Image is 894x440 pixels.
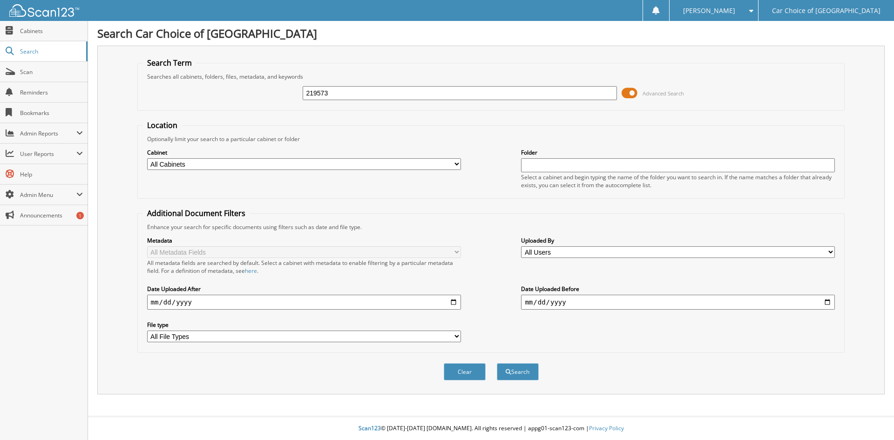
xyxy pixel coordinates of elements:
span: Search [20,47,81,55]
span: [PERSON_NAME] [683,8,735,14]
legend: Additional Document Filters [142,208,250,218]
h1: Search Car Choice of [GEOGRAPHIC_DATA] [97,26,885,41]
button: Clear [444,363,486,380]
a: here [245,267,257,275]
img: scan123-logo-white.svg [9,4,79,17]
label: Date Uploaded Before [521,285,835,293]
div: All metadata fields are searched by default. Select a cabinet with metadata to enable filtering b... [147,259,461,275]
label: Date Uploaded After [147,285,461,293]
iframe: Chat Widget [847,395,894,440]
span: Scan123 [359,424,381,432]
button: Search [497,363,539,380]
div: Optionally limit your search to a particular cabinet or folder [142,135,840,143]
span: Advanced Search [643,90,684,97]
span: Car Choice of [GEOGRAPHIC_DATA] [772,8,880,14]
span: Announcements [20,211,83,219]
span: Admin Menu [20,191,76,199]
legend: Location [142,120,182,130]
div: Enhance your search for specific documents using filters such as date and file type. [142,223,840,231]
div: 1 [76,212,84,219]
input: end [521,295,835,310]
label: Folder [521,149,835,156]
input: start [147,295,461,310]
span: Admin Reports [20,129,76,137]
label: File type [147,321,461,329]
span: Bookmarks [20,109,83,117]
span: Cabinets [20,27,83,35]
label: Cabinet [147,149,461,156]
label: Metadata [147,237,461,244]
a: Privacy Policy [589,424,624,432]
legend: Search Term [142,58,196,68]
span: User Reports [20,150,76,158]
span: Scan [20,68,83,76]
div: © [DATE]-[DATE] [DOMAIN_NAME]. All rights reserved | appg01-scan123-com | [88,417,894,440]
div: Searches all cabinets, folders, files, metadata, and keywords [142,73,840,81]
div: Select a cabinet and begin typing the name of the folder you want to search in. If the name match... [521,173,835,189]
label: Uploaded By [521,237,835,244]
span: Help [20,170,83,178]
span: Reminders [20,88,83,96]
